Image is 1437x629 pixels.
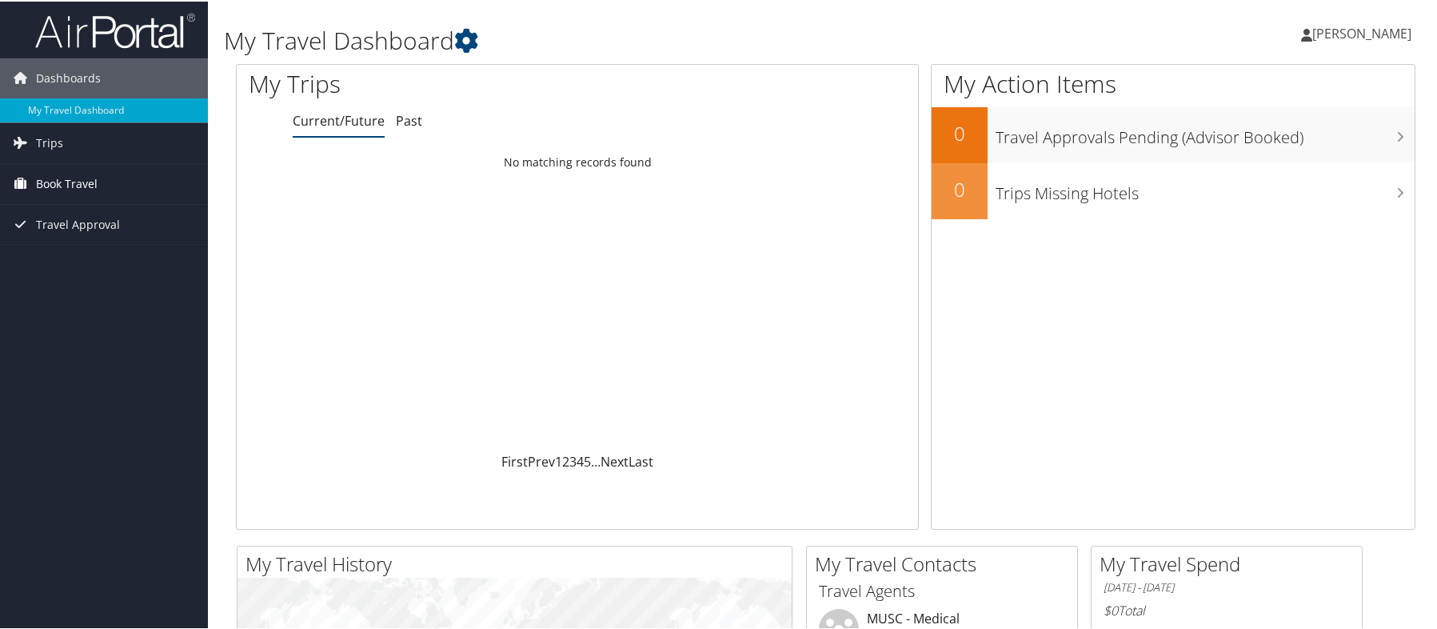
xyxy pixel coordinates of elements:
[237,146,918,175] td: No matching records found
[1312,23,1411,41] span: [PERSON_NAME]
[224,22,1026,56] h1: My Travel Dashboard
[932,118,988,146] h2: 0
[932,162,1415,218] a: 0Trips Missing Hotels
[1104,600,1118,618] span: $0
[591,451,601,469] span: …
[1100,549,1362,576] h2: My Travel Spend
[396,110,422,128] a: Past
[36,203,120,243] span: Travel Approval
[577,451,584,469] a: 4
[1104,600,1350,618] h6: Total
[819,579,1065,601] h3: Travel Agents
[996,173,1415,203] h3: Trips Missing Hotels
[528,451,555,469] a: Prev
[36,122,63,162] span: Trips
[932,66,1415,99] h1: My Action Items
[36,162,98,202] span: Book Travel
[36,57,101,97] span: Dashboards
[629,451,653,469] a: Last
[815,549,1077,576] h2: My Travel Contacts
[584,451,591,469] a: 5
[996,117,1415,147] h3: Travel Approvals Pending (Advisor Booked)
[601,451,629,469] a: Next
[569,451,577,469] a: 3
[562,451,569,469] a: 2
[293,110,385,128] a: Current/Future
[35,10,195,48] img: airportal-logo.png
[245,549,792,576] h2: My Travel History
[932,106,1415,162] a: 0Travel Approvals Pending (Advisor Booked)
[501,451,528,469] a: First
[1104,579,1350,594] h6: [DATE] - [DATE]
[1301,8,1427,56] a: [PERSON_NAME]
[249,66,622,99] h1: My Trips
[555,451,562,469] a: 1
[932,174,988,202] h2: 0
